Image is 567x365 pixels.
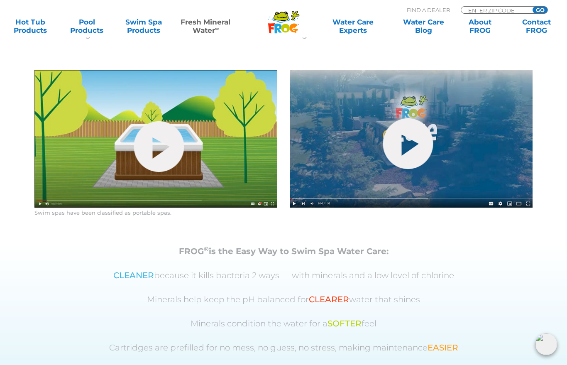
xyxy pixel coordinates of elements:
span: EASIER [428,343,458,353]
a: Fresh MineralWater∞ [178,18,233,34]
input: Zip Code Form [467,7,523,14]
p: Minerals help keep the pH balanced for water that shines [45,295,522,304]
input: GO [533,7,547,13]
a: AboutFROG [458,18,502,34]
a: Hot TubProducts [8,18,52,34]
img: fmw-hot-tub-cover-1 [34,70,277,208]
p: Swim spas have been classified as portable spas. [34,210,277,216]
p: Minerals condition the water for a feel [45,319,522,328]
span: SOFTER [327,318,362,328]
p: Find A Dealer [407,6,450,14]
a: Water CareBlog [401,18,445,34]
strong: FROG is the Easy Way to Swim Spa Water Care: [179,246,389,256]
a: Swim SpaProducts [122,18,166,34]
sup: ® [204,245,209,253]
a: PoolProducts [65,18,109,34]
img: @ease-swim-spa-video-cover [290,70,533,208]
a: Water CareExperts [317,18,389,34]
span: CLEARER [309,294,349,304]
sup: ∞ [215,25,219,32]
p: Cartridges are prefilled for no mess, no guess, no stress, making maintenance [45,343,522,353]
span: CLEANER [113,270,154,280]
img: openIcon [535,333,557,355]
p: because it kills bacteria 2 ways — with minerals and a low level of chlorine [45,271,522,280]
a: ContactFROG [515,18,559,34]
